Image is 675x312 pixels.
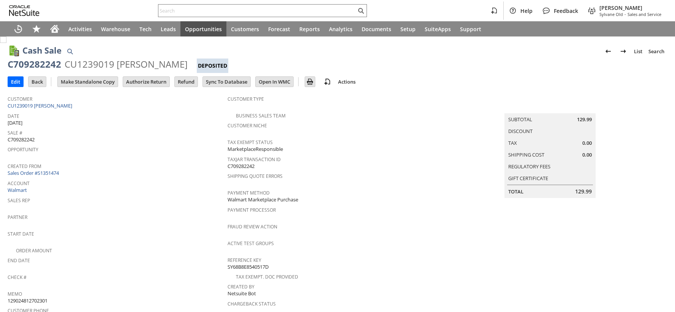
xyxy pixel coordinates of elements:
span: - [624,11,626,17]
input: Print [305,77,315,87]
span: Documents [362,25,391,33]
span: 129.99 [577,116,592,123]
svg: Search [356,6,365,15]
a: Sales Rep [8,197,30,204]
span: Customers [231,25,259,33]
span: Leads [161,25,176,33]
a: Total [508,188,523,195]
a: Created By [228,283,255,290]
input: Make Standalone Copy [58,77,118,87]
a: Payment Processor [228,207,276,213]
a: Customer Type [228,96,264,102]
span: Tech [139,25,152,33]
span: Analytics [329,25,353,33]
svg: logo [9,5,40,16]
span: 129024812702301 [8,297,47,304]
img: add-record.svg [323,77,332,86]
span: Opportunities [185,25,222,33]
input: Back [28,77,46,87]
span: 129.99 [575,188,592,195]
a: Customer Niche [228,122,267,129]
a: Support [455,21,486,36]
a: Sales Order #S1351474 [8,169,61,176]
a: List [631,45,645,57]
a: Shipping Quote Errors [228,173,283,179]
div: CU1239019 [PERSON_NAME] [65,58,188,70]
a: Payment Method [228,190,270,196]
span: 0.00 [582,151,592,158]
img: Previous [604,47,613,56]
a: Account [8,180,30,187]
a: Check # [8,274,27,280]
h1: Cash Sale [22,44,62,57]
a: Fraud Review Action [228,223,277,230]
div: C709282242 [8,58,61,70]
a: Date [8,113,19,119]
span: [PERSON_NAME] [599,4,661,11]
a: Tax [508,139,517,146]
a: Business Sales Team [236,112,286,119]
svg: Recent Records [14,24,23,33]
span: Help [520,7,533,14]
span: MarketplaceResponsible [228,146,283,153]
a: CU1239019 [PERSON_NAME] [8,102,74,109]
img: Print [305,77,315,86]
a: Reference Key [228,257,261,263]
a: Opportunities [180,21,226,36]
a: Setup [396,21,420,36]
svg: Home [50,24,59,33]
a: Subtotal [508,116,532,123]
a: Tax Exempt. Doc Provided [236,274,298,280]
a: Reports [295,21,324,36]
span: 0.00 [582,139,592,147]
a: Leads [156,21,180,36]
a: Documents [357,21,396,36]
a: Gift Certificate [508,175,548,182]
span: [DATE] [8,119,22,127]
span: Forecast [268,25,290,33]
a: Active Test Groups [228,240,274,247]
a: Tax Exempt Status [228,139,273,146]
span: Sylvane Old [599,11,623,17]
a: TaxJar Transaction ID [228,156,281,163]
a: Discount [508,128,533,135]
span: Sales and Service [628,11,661,17]
input: Edit [8,77,23,87]
span: Netsuite Bot [228,290,256,297]
img: Quick Find [65,47,74,56]
a: SuiteApps [420,21,455,36]
img: Next [619,47,628,56]
span: Activities [68,25,92,33]
a: Search [645,45,667,57]
a: Shipping Cost [508,151,544,158]
a: Activities [64,21,96,36]
span: Setup [400,25,416,33]
svg: Shortcuts [32,24,41,33]
input: Authorize Return [123,77,169,87]
a: Regulatory Fees [508,163,550,170]
a: Start Date [8,231,34,237]
a: Sale # [8,130,22,136]
a: Chargeback Status [228,301,276,307]
a: Customer [8,96,32,102]
a: Analytics [324,21,357,36]
a: End Date [8,257,30,264]
a: Memo [8,291,22,297]
a: Customers [226,21,264,36]
input: Refund [175,77,198,87]
a: Warehouse [96,21,135,36]
input: Search [158,6,356,15]
span: SuiteApps [425,25,451,33]
caption: Summary [504,101,596,113]
a: Recent Records [9,21,27,36]
a: Forecast [264,21,295,36]
span: Reports [299,25,320,33]
a: Tech [135,21,156,36]
span: C709282242 [8,136,35,143]
span: Walmart Marketplace Purchase [228,196,298,203]
span: SY68B8E8540517D [228,263,269,271]
span: Feedback [554,7,578,14]
a: Created From [8,163,41,169]
a: Order Amount [16,247,52,254]
a: Opportunity [8,146,38,153]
